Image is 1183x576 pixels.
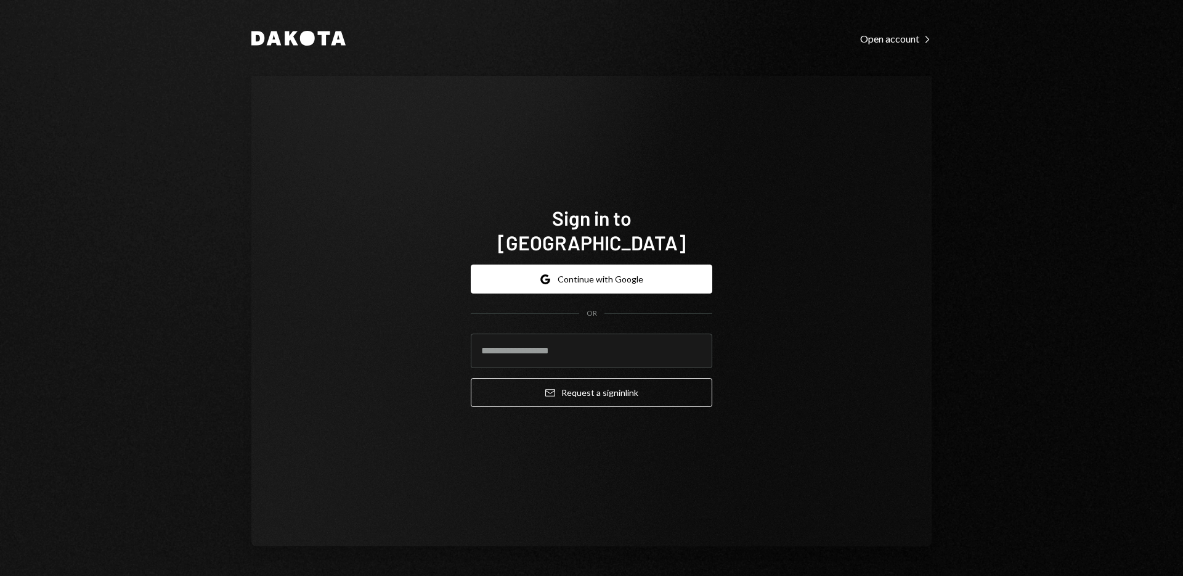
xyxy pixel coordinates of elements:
[860,31,932,45] a: Open account
[471,265,712,294] button: Continue with Google
[860,33,932,45] div: Open account
[471,205,712,255] h1: Sign in to [GEOGRAPHIC_DATA]
[471,378,712,407] button: Request a signinlink
[587,308,597,319] div: OR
